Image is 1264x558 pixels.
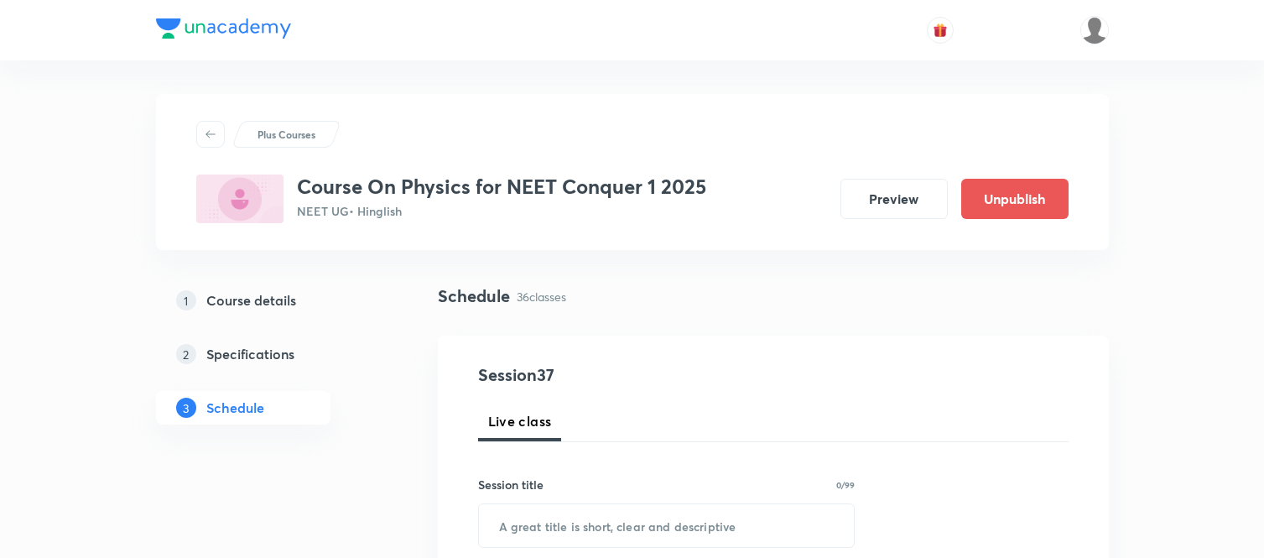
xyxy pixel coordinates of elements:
[196,175,283,223] img: 8372EC5D-25B9-4476-97F7-78068EC2826A_plus.png
[297,202,706,220] p: NEET UG • Hinglish
[933,23,948,38] img: avatar
[836,481,855,489] p: 0/99
[1080,16,1109,44] img: Vivek Patil
[206,344,294,364] h5: Specifications
[176,290,196,310] p: 1
[517,288,566,305] p: 36 classes
[206,398,264,418] h5: Schedule
[176,398,196,418] p: 3
[478,476,544,493] h6: Session title
[206,290,296,310] h5: Course details
[156,18,291,39] img: Company Logo
[156,337,384,371] a: 2Specifications
[438,284,510,309] h4: Schedule
[297,175,706,199] h3: Course On Physics for NEET Conquer 1 2025
[961,179,1069,219] button: Unpublish
[488,411,552,431] span: Live class
[156,18,291,43] a: Company Logo
[927,17,954,44] button: avatar
[840,179,948,219] button: Preview
[479,504,855,547] input: A great title is short, clear and descriptive
[176,344,196,364] p: 2
[156,284,384,317] a: 1Course details
[478,362,784,388] h4: Session 37
[257,127,315,142] p: Plus Courses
